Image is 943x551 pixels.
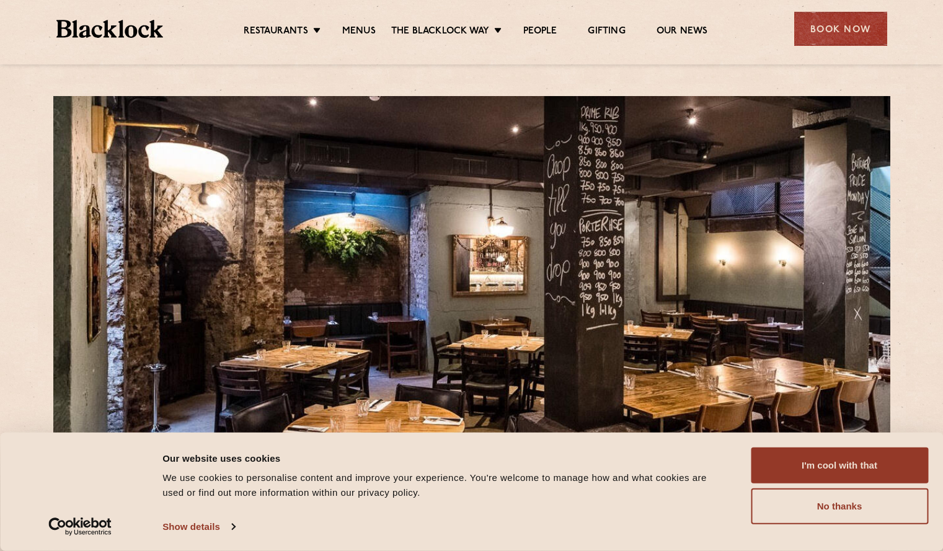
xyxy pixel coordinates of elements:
[244,25,308,39] a: Restaurants
[26,518,135,536] a: Usercentrics Cookiebot - opens in a new window
[751,447,928,483] button: I'm cool with that
[391,25,489,39] a: The Blacklock Way
[162,518,234,536] a: Show details
[342,25,376,39] a: Menus
[794,12,887,46] div: Book Now
[162,470,723,500] div: We use cookies to personalise content and improve your experience. You're welcome to manage how a...
[523,25,557,39] a: People
[162,451,723,465] div: Our website uses cookies
[751,488,928,524] button: No thanks
[657,25,708,39] a: Our News
[588,25,625,39] a: Gifting
[56,20,164,38] img: BL_Textured_Logo-footer-cropped.svg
